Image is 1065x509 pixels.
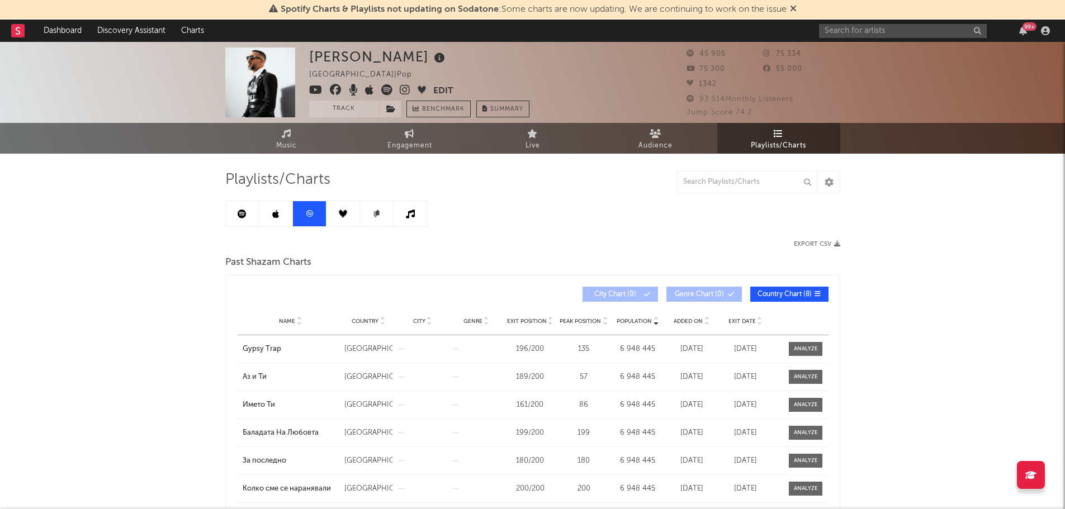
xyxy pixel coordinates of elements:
span: Playlists/Charts [751,139,806,153]
a: Името Ти [243,399,339,411]
span: Genre [463,318,482,325]
span: Audience [638,139,673,153]
div: 200 [560,483,608,494]
span: 45 905 [687,50,726,58]
span: 1342 [687,80,717,88]
span: Exit Position [507,318,547,325]
div: 180 [560,455,608,467]
button: Edit [433,84,453,98]
div: [DATE] [668,344,716,355]
button: 99+ [1019,26,1027,35]
div: [DATE] [721,344,769,355]
div: [GEOGRAPHIC_DATA] [344,344,392,355]
div: 57 [560,372,608,383]
button: Genre Chart(0) [666,287,742,302]
div: [GEOGRAPHIC_DATA] [344,483,392,494]
span: 75 300 [687,65,725,73]
span: 55 000 [763,65,802,73]
span: Country Chart ( 8 ) [758,291,812,298]
button: Summary [476,101,529,117]
span: Benchmark [422,103,465,116]
a: Charts [173,20,212,42]
a: Playlists/Charts [717,123,840,154]
a: Discovery Assistant [89,20,173,42]
span: Genre Chart ( 0 ) [674,291,725,298]
a: Benchmark [406,101,471,117]
span: City Chart ( 0 ) [590,291,641,298]
div: 6 948 445 [614,399,662,411]
div: 6 948 445 [614,483,662,494]
span: Population [617,318,652,325]
div: 99 + [1023,22,1036,31]
div: [DATE] [668,455,716,467]
a: Баладата На Любовта [243,427,339,439]
div: [DATE] [721,455,769,467]
div: [GEOGRAPHIC_DATA] [344,427,392,439]
div: 180 / 200 [506,455,554,467]
a: Dashboard [36,20,89,42]
span: : Some charts are now updating. We are continuing to work on the issue [281,5,787,14]
input: Search Playlists/Charts [677,171,817,193]
div: 199 / 200 [506,427,554,439]
a: Audience [594,123,717,154]
div: 6 948 445 [614,372,662,383]
input: Search for artists [819,24,987,38]
span: Music [276,139,297,153]
div: [DATE] [668,427,716,439]
div: [DATE] [668,399,716,411]
span: Spotify Charts & Playlists not updating on Sodatone [281,5,499,14]
span: City [413,318,425,325]
a: Колко сме се наранявали [243,483,339,494]
div: [PERSON_NAME] [309,47,448,66]
button: Export CSV [794,241,840,248]
div: [DATE] [721,399,769,411]
div: [DATE] [721,372,769,383]
div: 200 / 200 [506,483,554,494]
div: [GEOGRAPHIC_DATA] | Pop [309,68,425,82]
div: [GEOGRAPHIC_DATA] [344,399,392,411]
a: Аз и Ти [243,372,339,383]
div: [DATE] [721,483,769,494]
span: Engagement [387,139,432,153]
a: Live [471,123,594,154]
div: 6 948 445 [614,427,662,439]
div: 189 / 200 [506,372,554,383]
div: [DATE] [721,427,769,439]
div: 161 / 200 [506,399,554,411]
a: За последно [243,455,339,467]
div: 6 948 445 [614,344,662,355]
span: Jump Score: 74.2 [687,109,752,116]
span: 75 334 [763,50,801,58]
span: Added On [674,318,703,325]
a: Music [225,123,348,154]
span: Name [279,318,295,325]
button: City Chart(0) [583,287,658,302]
button: Track [309,101,379,117]
span: Country [352,318,378,325]
div: [DATE] [668,483,716,494]
span: Exit Date [728,318,756,325]
div: [DATE] [668,372,716,383]
span: Dismiss [790,5,797,14]
span: Summary [490,106,523,112]
button: Country Chart(8) [750,287,829,302]
div: [GEOGRAPHIC_DATA] [344,455,392,467]
span: Peak Position [560,318,601,325]
div: 199 [560,427,608,439]
div: 196 / 200 [506,344,554,355]
div: [GEOGRAPHIC_DATA] [344,372,392,383]
span: 93 514 Monthly Listeners [687,96,793,103]
span: Past Shazam Charts [225,256,311,269]
div: 86 [560,399,608,411]
span: Playlists/Charts [225,173,330,187]
span: Live [526,139,540,153]
a: Engagement [348,123,471,154]
a: Gypsy Trap [243,344,339,355]
div: 135 [560,344,608,355]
